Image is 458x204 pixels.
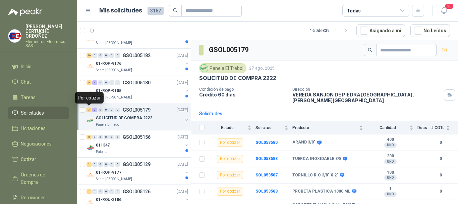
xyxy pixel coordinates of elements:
div: UND [384,142,397,148]
div: 0 [115,162,120,167]
div: 1 [87,162,92,167]
span: Estado [209,125,246,130]
b: PROBETA PLASTICA 1000 ML [292,189,350,194]
b: ARAND 3/8" [292,140,316,145]
a: Órdenes de Compra [8,168,69,189]
div: Por cotizar [75,92,104,104]
p: GSOL005156 [123,135,151,139]
span: 20 [445,3,454,9]
b: 0 [431,156,450,162]
b: SOL053588 [255,189,278,194]
a: Chat [8,76,69,88]
div: 0 [104,135,109,139]
p: GSOL005126 [123,189,151,194]
div: 16 [87,53,92,58]
p: Santa [PERSON_NAME] [96,40,132,46]
p: [DATE] [177,134,188,140]
div: 0 [104,189,109,194]
span: Solicitudes [21,109,44,117]
a: Remisiones [8,191,69,204]
div: Por cotizar [217,155,243,163]
p: 011347 [96,142,110,149]
b: 0 [431,188,450,195]
a: SOL053587 [255,173,278,177]
p: Patojito [96,149,107,155]
img: Company Logo [87,62,95,70]
div: UND [384,192,397,197]
div: 0 [115,80,120,85]
p: Crédito 60 días [199,92,287,97]
div: 0 [104,80,109,85]
div: Por cotizar [217,171,243,179]
p: GSOL005180 [123,80,151,85]
div: 1 - 50 de 839 [310,25,351,36]
span: Negociaciones [21,140,52,148]
p: [PERSON_NAME] CERTUCHE ORDOÑEZ [25,24,69,38]
p: VEREDA SANJON DE PIEDRA [GEOGRAPHIC_DATA] , [PERSON_NAME][GEOGRAPHIC_DATA] [292,92,441,103]
th: # COTs [431,121,458,134]
p: [DATE] [177,52,188,59]
a: 2 0 0 0 0 0 GSOL005156[DATE] Company Logo011347Patojito [87,133,189,155]
img: Company Logo [87,89,95,97]
div: 4 [87,80,92,85]
b: 0 [431,172,450,178]
div: 0 [115,135,120,139]
div: 0 [115,53,120,58]
p: Condición de pago [199,87,287,92]
b: TUERCA INOXIDABLE 3/8 [292,156,341,162]
div: Todas [347,7,361,14]
h1: Mis solicitudes [99,6,142,15]
span: Órdenes de Compra [21,171,63,186]
div: 1 [87,189,92,194]
th: Estado [209,121,255,134]
b: 0 [431,139,450,146]
a: Licitaciones [8,122,69,135]
p: Panela El Trébol [96,122,120,127]
img: Company Logo [87,144,95,152]
div: 0 [92,53,97,58]
p: SOLICITUD DE COMPRA 2222 [199,75,276,82]
div: Por cotizar [217,138,243,147]
p: 01-RQP-9105 [96,88,121,94]
span: Cotizar [21,156,36,163]
img: Company Logo [87,117,95,125]
p: SOLICITUD DE COMPRA 2222 [96,115,152,121]
img: Company Logo [87,171,95,179]
span: Chat [21,78,31,86]
a: Solicitudes [8,107,69,119]
div: 0 [104,162,109,167]
a: 16 0 0 0 0 0 GSOL005182[DATE] Company Logo01-RQP-9176Santa [PERSON_NAME] [87,51,189,73]
div: 0 [92,189,97,194]
b: 200 [367,154,413,159]
div: UND [384,175,397,180]
a: Cotizar [8,153,69,166]
div: 0 [92,162,97,167]
div: 0 [109,162,114,167]
div: Por cotizar [217,188,243,196]
b: SOL053580 [255,140,278,145]
div: 0 [104,53,109,58]
div: 0 [104,108,109,112]
div: 0 [109,53,114,58]
span: search [173,8,178,13]
a: Inicio [8,60,69,73]
div: 4 [92,80,97,85]
div: 2 [87,135,92,139]
a: SOL053583 [255,156,278,161]
img: Company Logo [8,30,21,42]
p: [DATE] [177,189,188,195]
a: Negociaciones [8,137,69,150]
a: 4 4 0 0 0 0 GSOL005180[DATE] Company Logo01-RQP-9105Santa [PERSON_NAME] [87,79,189,100]
span: search [368,48,373,52]
p: 01-RQP-9177 [96,169,121,176]
div: 0 [115,189,120,194]
b: TORNILLO R.O 3/8" X 2" [292,173,338,178]
button: No Leídos [410,24,450,37]
span: Remisiones [21,194,46,201]
div: 7 [87,108,92,112]
a: Tareas [8,91,69,104]
button: Asignado a mi [356,24,405,37]
p: Elementos Eléctricos SAS [25,40,69,48]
